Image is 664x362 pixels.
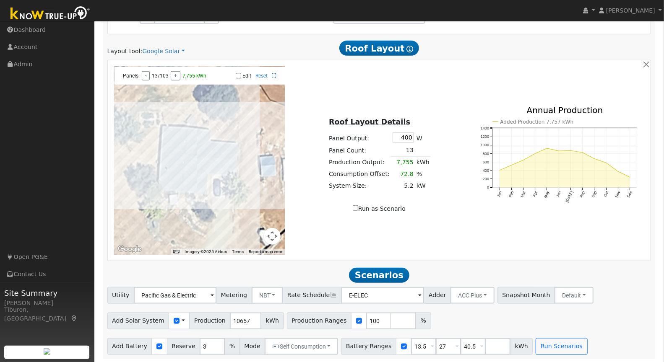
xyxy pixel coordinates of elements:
span: Production Ranges [287,313,352,329]
button: ACC Plus [450,287,495,304]
circle: onclick="" [582,152,583,153]
span: Battery Ranges [341,338,396,355]
div: Tiburon, [GEOGRAPHIC_DATA] [4,305,90,323]
td: kW [415,180,431,192]
span: Panels: [123,73,140,79]
text: 600 [483,160,489,164]
text: Added Production 7,757 kWh [500,119,574,124]
button: Run Scenarios [536,338,587,355]
circle: onclick="" [511,164,513,166]
text: Jun [556,190,562,197]
span: Add Solar System [107,313,169,329]
span: Roof Layout [339,41,419,56]
text: [DATE] [565,190,574,203]
circle: onclick="" [594,158,596,160]
button: Default [555,287,594,304]
td: System Size: [328,180,391,192]
a: Open this area in Google Maps (opens a new window) [116,244,143,255]
circle: onclick="" [629,176,631,178]
text: Nov [615,190,622,198]
text: May [544,190,550,199]
span: 13/103 [152,73,169,79]
td: Panel Count: [328,144,391,156]
text: Feb [508,190,515,198]
button: - [142,71,150,80]
button: Self Consumption [265,338,338,355]
img: Google [116,244,143,255]
span: Mode [240,338,265,355]
span: Production [189,313,230,329]
span: Metering [216,287,252,304]
circle: onclick="" [523,159,524,161]
text: 0 [487,185,489,189]
input: Select a Rate Schedule [341,287,424,304]
span: 7,755 kWh [182,73,206,79]
span: [PERSON_NAME] [606,7,655,14]
span: Snapshot Month [497,287,555,304]
span: Utility [107,287,135,304]
button: Map camera controls [264,228,281,245]
label: Edit [242,73,251,79]
text: Dec [627,190,633,198]
div: [PERSON_NAME] [4,299,90,308]
input: Run as Scenario [353,205,358,211]
a: Reset [255,73,268,79]
span: Adder [424,287,451,304]
a: Report a map error [249,249,282,254]
td: 7,755 [391,156,415,168]
text: Jan [497,190,503,197]
text: 1400 [481,126,489,130]
text: Sep [591,190,598,198]
td: W [415,131,431,144]
text: 800 [483,152,489,156]
circle: onclick="" [606,162,607,164]
circle: onclick="" [617,171,619,172]
a: Google Solar [142,47,185,56]
span: Scenarios [349,268,409,283]
td: 13 [391,144,415,156]
i: Show Help [407,46,414,52]
span: % [224,338,240,355]
text: Aug [579,190,586,198]
button: + [171,71,180,80]
a: Terms (opens in new tab) [232,249,244,254]
img: Know True-Up [6,5,94,23]
input: Select a Utility [134,287,216,304]
text: Oct [603,190,609,197]
td: Production Output: [328,156,391,168]
td: 5.2 [391,180,415,192]
img: retrieve [44,348,50,355]
td: Consumption Offset: [328,168,391,180]
span: % [416,313,431,329]
a: Full Screen [272,73,276,79]
td: % [415,168,431,180]
span: Rate Schedule [282,287,342,304]
td: Panel Output: [328,131,391,144]
text: 1000 [481,143,489,147]
span: kWh [261,313,284,329]
span: Reserve [167,338,201,355]
a: Map [70,315,78,322]
span: Add Battery [107,338,152,355]
circle: onclick="" [558,150,560,152]
circle: onclick="" [499,169,501,171]
text: 200 [483,177,489,181]
text: 1200 [481,134,489,139]
span: Site Summary [4,287,90,299]
text: 400 [483,168,489,173]
td: 72.8 [391,168,415,180]
button: Keyboard shortcuts [173,249,179,255]
span: Imagery ©2025 Airbus [185,249,227,254]
td: kWh [415,156,431,168]
span: Layout tool: [107,48,143,54]
circle: onclick="" [570,150,572,151]
span: kWh [510,338,533,355]
label: Run as Scenario [353,204,406,213]
text: Annual Production [527,105,603,115]
text: Apr [532,190,539,197]
circle: onclick="" [547,147,548,149]
text: Mar [520,190,527,198]
u: Roof Layout Details [329,118,410,126]
circle: onclick="" [534,153,536,155]
button: NBT [252,287,283,304]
